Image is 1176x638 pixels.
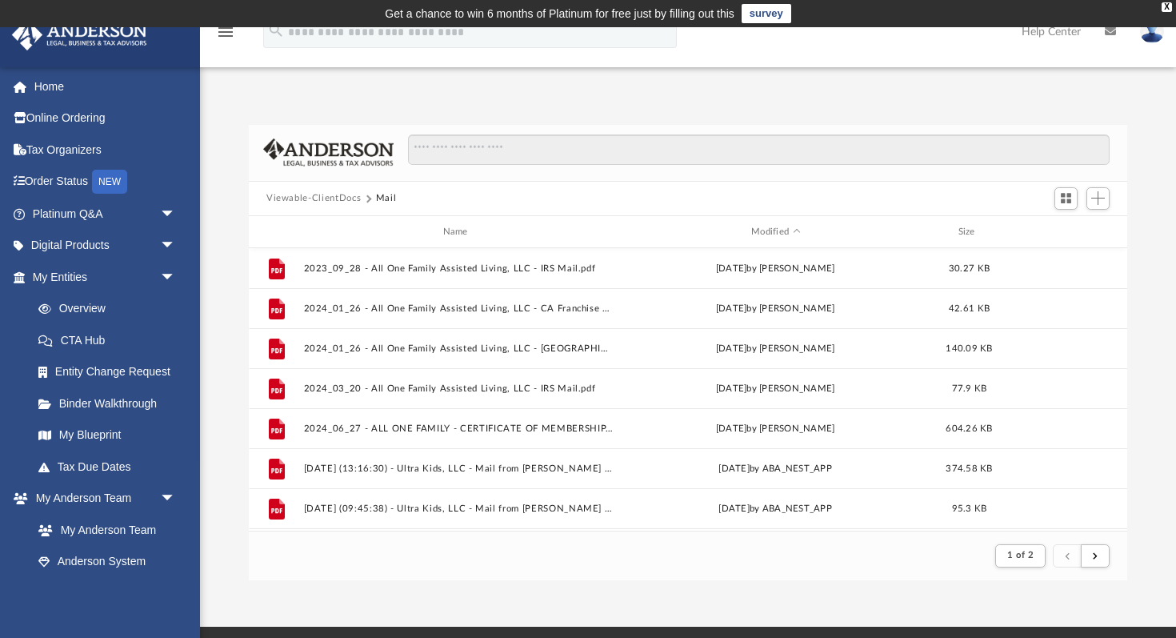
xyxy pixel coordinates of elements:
button: 2023_09_28 - All One Family Assisted Living, LLC - IRS Mail.pdf [304,263,614,274]
button: [DATE] (09:45:38) - Ultra Kids, LLC - Mail from [PERSON_NAME] ID. ES.pdf [304,504,614,514]
a: Online Ordering [11,102,200,134]
div: close [1162,2,1172,12]
a: Platinum Q&Aarrow_drop_down [11,198,200,230]
i: menu [216,22,235,42]
div: Size [938,225,1002,239]
div: [DATE] by ABA_NEST_APP [621,502,930,516]
button: 2024_06_27 - ALL ONE FAMILY - CERTIFICATE OF MEMBERSHIP.pdf [304,423,614,434]
a: Order StatusNEW [11,166,200,199]
div: id [256,225,296,239]
a: Overview [22,293,200,325]
a: Digital Productsarrow_drop_down [11,230,200,262]
span: 30.27 KB [949,264,990,273]
div: id [1008,225,1120,239]
button: Switch to Grid View [1054,187,1078,210]
a: Anderson System [22,546,192,578]
a: menu [216,30,235,42]
span: arrow_drop_down [160,198,192,231]
button: 2024_03_20 - All One Family Assisted Living, LLC - IRS Mail.pdf [304,383,614,394]
button: Viewable-ClientDocs [266,191,361,206]
span: 95.3 KB [952,504,987,513]
i: search [267,22,285,39]
a: Tax Due Dates [22,451,200,483]
span: 42.61 KB [949,304,990,313]
a: My Anderson Team [22,514,184,546]
div: [DATE] by [PERSON_NAME] [621,382,930,396]
a: My Anderson Teamarrow_drop_down [11,483,192,515]
div: NEW [92,170,127,194]
a: Binder Walkthrough [22,387,200,419]
div: Get a chance to win 6 months of Platinum for free just by filling out this [385,4,734,23]
span: 140.09 KB [946,344,992,353]
a: My Blueprint [22,419,192,451]
button: Add [1086,187,1110,210]
span: arrow_drop_down [160,261,192,294]
a: Entity Change Request [22,356,200,388]
input: Search files and folders [408,134,1110,165]
button: 2024_01_26 - All One Family Assisted Living, LLC - [GEOGRAPHIC_DATA] Franchise Tax (1).pdf [304,343,614,354]
span: arrow_drop_down [160,483,192,516]
img: User Pic [1140,20,1164,43]
button: [DATE] (13:16:30) - Ultra Kids, LLC - Mail from [PERSON_NAME] ID. A BANK OF AMERICA COMPANY.pdf [304,463,614,474]
a: CTA Hub [22,324,200,356]
span: 374.58 KB [946,464,992,473]
a: Client Referrals [22,577,192,609]
div: [DATE] by [PERSON_NAME] [621,422,930,436]
button: Mail [376,191,397,206]
a: My Entitiesarrow_drop_down [11,261,200,293]
div: [DATE] by [PERSON_NAME] [621,342,930,356]
a: Home [11,70,200,102]
span: 1 of 2 [1007,551,1034,560]
div: grid [249,248,1127,532]
span: 77.9 KB [952,384,987,393]
span: 604.26 KB [946,424,992,433]
div: [DATE] by ABA_NEST_APP [621,462,930,476]
a: survey [742,4,791,23]
a: Tax Organizers [11,134,200,166]
span: arrow_drop_down [160,230,192,263]
div: Name [303,225,614,239]
div: [DATE] by [PERSON_NAME] [621,302,930,316]
button: 1 of 2 [995,544,1046,567]
img: Anderson Advisors Platinum Portal [7,19,152,50]
div: Modified [620,225,930,239]
button: 2024_01_26 - All One Family Assisted Living, LLC - CA Franchise Tax (2).pdf [304,303,614,314]
div: [DATE] by [PERSON_NAME] [621,262,930,276]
